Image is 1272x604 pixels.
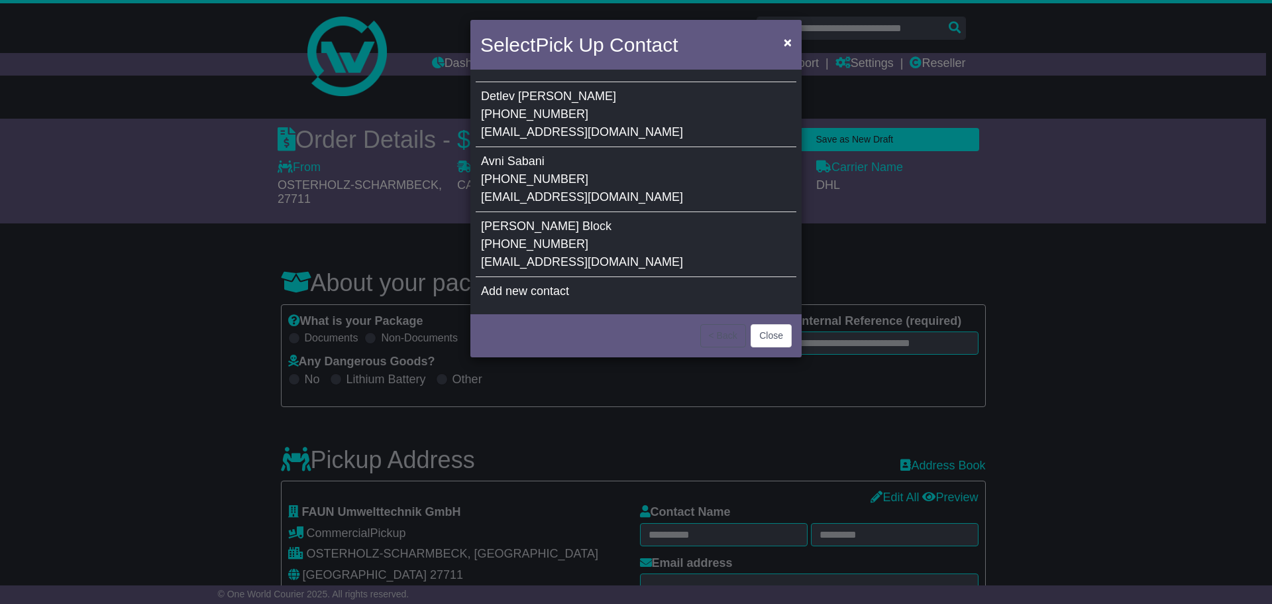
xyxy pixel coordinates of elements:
span: [PHONE_NUMBER] [481,172,588,186]
button: Close [751,324,792,347]
span: [PERSON_NAME] [481,219,579,233]
h4: Select [480,30,678,60]
span: Add new contact [481,284,569,298]
span: [EMAIL_ADDRESS][DOMAIN_NAME] [481,125,683,139]
button: Close [777,29,798,56]
span: Pick Up [535,34,604,56]
span: [PERSON_NAME] [518,90,616,103]
span: Contact [609,34,678,56]
span: [PHONE_NUMBER] [481,107,588,121]
span: × [784,34,792,50]
span: Avni [481,154,504,168]
span: Sabani [507,154,545,168]
button: < Back [700,324,746,347]
span: Detlev [481,90,515,103]
span: [EMAIL_ADDRESS][DOMAIN_NAME] [481,255,683,269]
span: Block [582,219,611,233]
span: [PHONE_NUMBER] [481,237,588,251]
span: [EMAIL_ADDRESS][DOMAIN_NAME] [481,190,683,204]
